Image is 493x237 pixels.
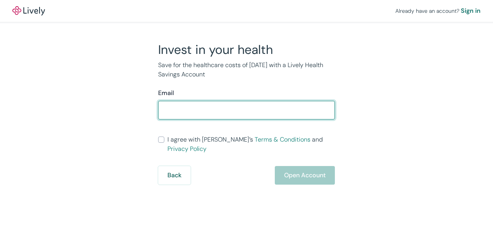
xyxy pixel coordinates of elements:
img: Lively [12,6,45,16]
label: Email [158,88,174,98]
button: Back [158,166,191,185]
span: I agree with [PERSON_NAME]’s and [167,135,335,154]
a: LivelyLively [12,6,45,16]
a: Privacy Policy [167,145,207,153]
p: Save for the healthcare costs of [DATE] with a Lively Health Savings Account [158,61,335,79]
div: Already have an account? [395,6,481,16]
a: Sign in [461,6,481,16]
h2: Invest in your health [158,42,335,57]
a: Terms & Conditions [255,135,310,144]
